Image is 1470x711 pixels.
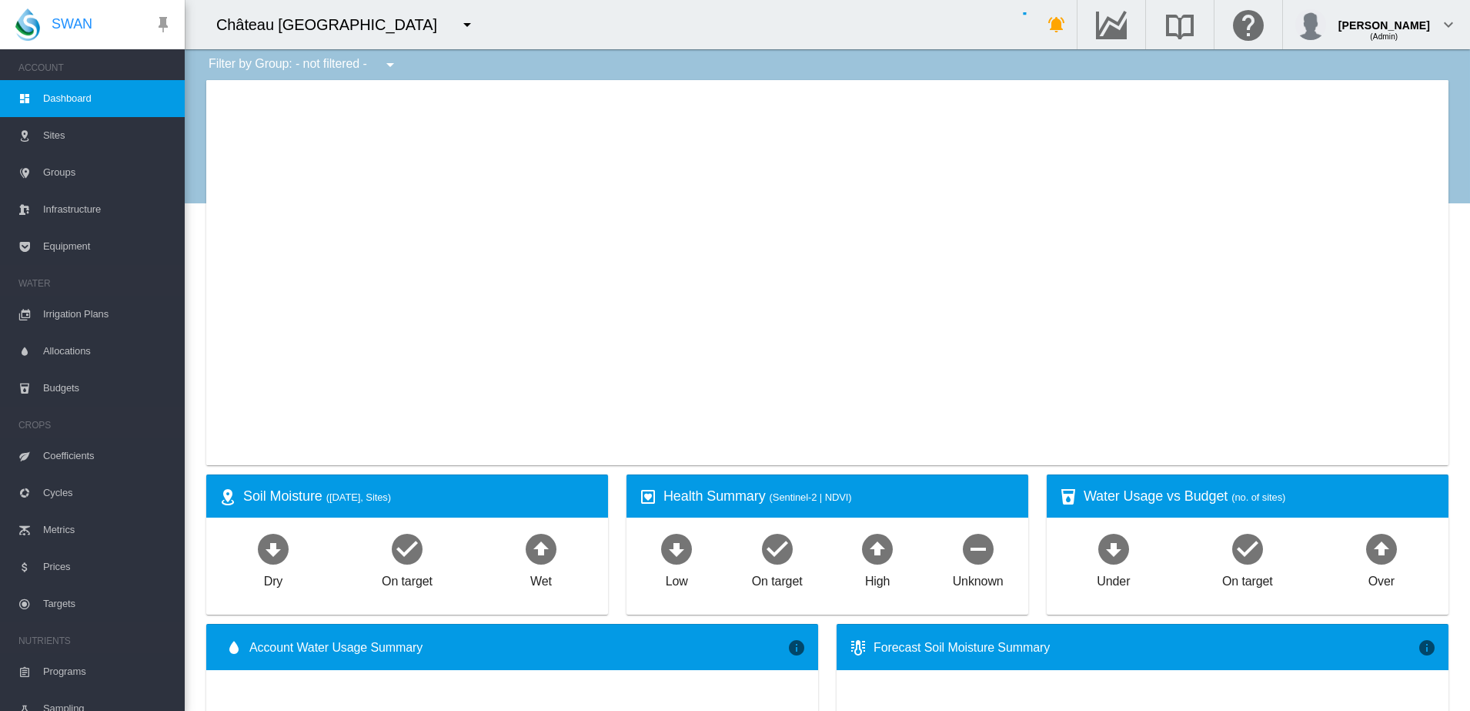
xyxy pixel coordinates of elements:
[859,530,896,567] md-icon: icon-arrow-up-bold-circle
[1295,9,1326,40] img: profile.jpg
[1231,491,1285,503] span: (no. of sites)
[43,653,172,690] span: Programs
[1368,567,1395,590] div: Over
[1097,567,1130,590] div: Under
[43,296,172,333] span: Irrigation Plans
[759,530,796,567] md-icon: icon-checkbox-marked-circle
[1338,12,1430,27] div: [PERSON_NAME]
[243,487,596,506] div: Soil Moisture
[197,49,410,80] div: Filter by Group: - not filtered -
[15,8,40,41] img: SWAN-Landscape-Logo-Colour-drop.png
[865,567,890,590] div: High
[43,228,172,265] span: Equipment
[43,438,172,475] span: Coefficients
[43,333,172,370] span: Allocations
[752,567,803,590] div: On target
[874,639,1418,656] div: Forecast Soil Moisture Summary
[1370,32,1398,41] span: (Admin)
[18,413,172,438] span: CROPS
[43,475,172,511] span: Cycles
[663,487,1016,506] div: Health Summary
[219,488,237,506] md-icon: icon-map-marker-radius
[225,639,243,657] md-icon: icon-water
[452,9,483,40] button: icon-menu-down
[530,567,552,590] div: Wet
[658,530,695,567] md-icon: icon-arrow-down-bold-circle
[18,55,172,80] span: ACCOUNT
[18,629,172,653] span: NUTRIENTS
[1093,15,1130,34] md-icon: Go to the Data Hub
[1439,15,1458,34] md-icon: icon-chevron-down
[770,491,852,503] span: (Sentinel-2 | NDVI)
[953,567,1004,590] div: Unknown
[639,488,657,506] md-icon: icon-heart-box-outline
[666,567,688,590] div: Low
[523,530,560,567] md-icon: icon-arrow-up-bold-circle
[1161,15,1198,34] md-icon: Search the knowledge base
[154,15,172,34] md-icon: icon-pin
[43,370,172,407] span: Budgets
[1222,567,1273,590] div: On target
[216,14,451,35] div: Château [GEOGRAPHIC_DATA]
[1418,639,1436,657] md-icon: icon-information
[381,55,399,74] md-icon: icon-menu-down
[52,15,92,34] span: SWAN
[326,491,391,503] span: ([DATE], Sites)
[375,49,406,80] button: icon-menu-down
[1041,9,1072,40] button: icon-bell-ring
[43,80,172,117] span: Dashboard
[1047,15,1066,34] md-icon: icon-bell-ring
[1059,488,1077,506] md-icon: icon-cup-water
[787,639,806,657] md-icon: icon-information
[849,639,867,657] md-icon: icon-thermometer-lines
[43,117,172,154] span: Sites
[389,530,426,567] md-icon: icon-checkbox-marked-circle
[1363,530,1400,567] md-icon: icon-arrow-up-bold-circle
[1095,530,1132,567] md-icon: icon-arrow-down-bold-circle
[255,530,292,567] md-icon: icon-arrow-down-bold-circle
[264,567,283,590] div: Dry
[1084,487,1436,506] div: Water Usage vs Budget
[43,511,172,548] span: Metrics
[382,567,433,590] div: On target
[43,548,172,585] span: Prices
[43,154,172,191] span: Groups
[1229,530,1266,567] md-icon: icon-checkbox-marked-circle
[249,639,787,656] span: Account Water Usage Summary
[43,585,172,622] span: Targets
[960,530,997,567] md-icon: icon-minus-circle
[43,191,172,228] span: Infrastructure
[18,271,172,296] span: WATER
[1230,15,1267,34] md-icon: Click here for help
[458,15,476,34] md-icon: icon-menu-down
